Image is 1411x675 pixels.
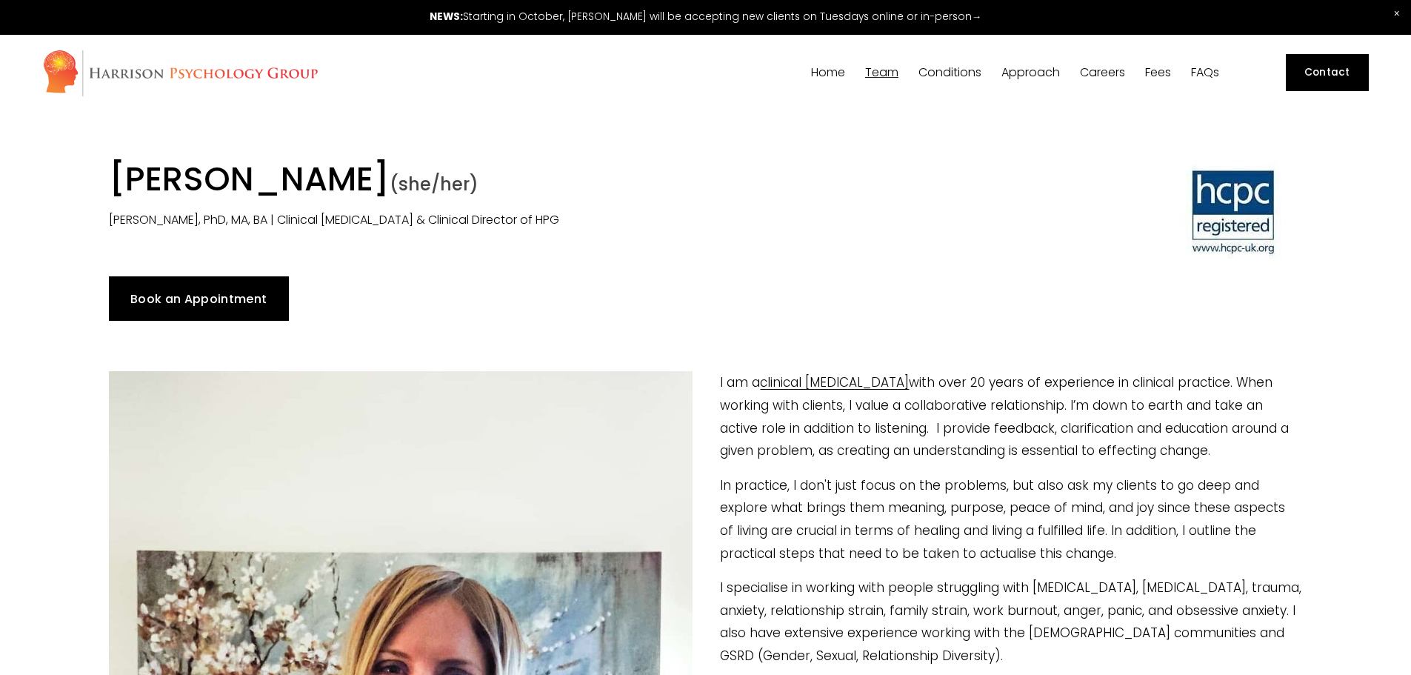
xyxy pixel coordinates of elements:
[1191,66,1219,80] a: FAQs
[865,66,898,80] a: folder dropdown
[865,67,898,79] span: Team
[1001,66,1060,80] a: folder dropdown
[918,67,981,79] span: Conditions
[1080,66,1125,80] a: Careers
[390,172,478,196] span: (she/her)
[109,276,289,321] a: Book an Appointment
[760,373,909,391] a: clinical [MEDICAL_DATA]
[109,474,1303,565] p: In practice, I don't just focus on the problems, but also ask my clients to go deep and explore w...
[1286,54,1369,91] a: Contact
[109,371,1303,462] p: I am a with over 20 years of experience in clinical practice. When working with clients, I value ...
[109,159,998,205] h1: [PERSON_NAME]
[1001,67,1060,79] span: Approach
[811,66,845,80] a: Home
[109,210,998,231] p: [PERSON_NAME], PhD, MA, BA | Clinical [MEDICAL_DATA] & Clinical Director of HPG
[109,576,1303,667] p: I specialise in working with people struggling with [MEDICAL_DATA], [MEDICAL_DATA], trauma, anxie...
[42,49,318,97] img: Harrison Psychology Group
[918,66,981,80] a: folder dropdown
[1145,66,1171,80] a: Fees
